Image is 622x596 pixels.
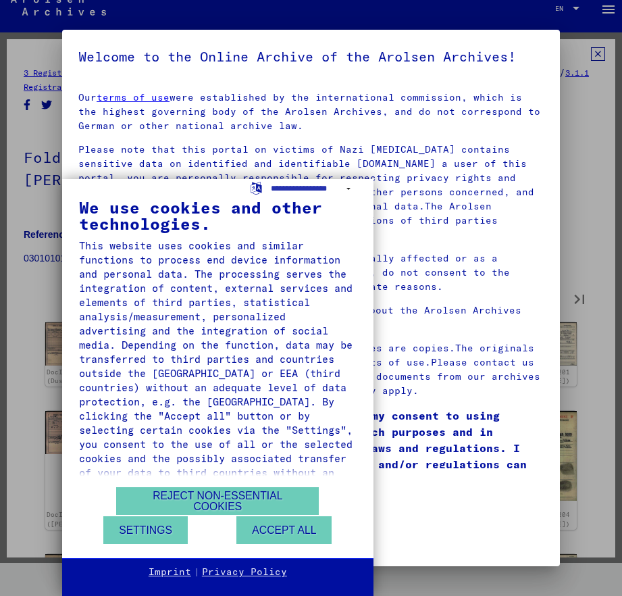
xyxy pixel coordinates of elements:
[202,566,287,579] a: Privacy Policy
[79,199,357,232] div: We use cookies and other technologies.
[116,487,319,515] button: Reject non-essential cookies
[149,566,191,579] a: Imprint
[79,239,357,494] div: This website uses cookies and similar functions to process end device information and personal da...
[236,516,332,544] button: Accept all
[103,516,188,544] button: Settings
